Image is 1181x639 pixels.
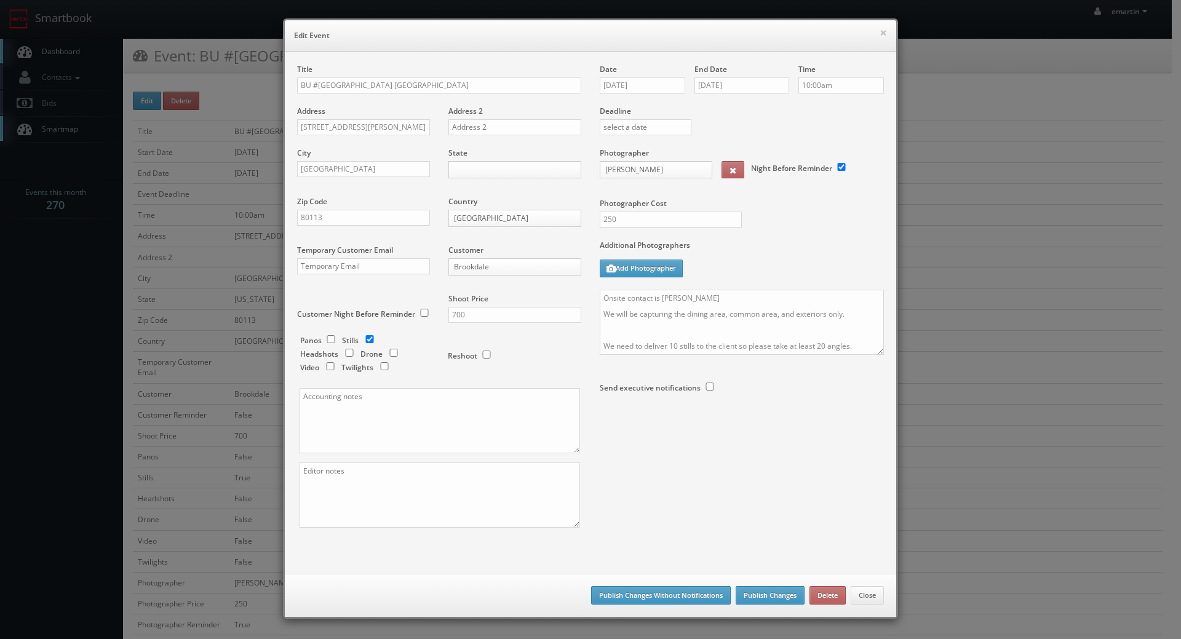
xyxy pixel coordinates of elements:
[448,307,581,323] input: Shoot Price
[751,163,832,173] label: Night Before Reminder
[448,106,483,116] label: Address 2
[600,77,685,93] input: Select a date
[600,64,617,74] label: Date
[605,162,696,178] span: [PERSON_NAME]
[600,240,884,256] label: Additional Photographers
[448,351,477,361] label: Reshoot
[600,161,712,178] a: [PERSON_NAME]
[694,64,727,74] label: End Date
[297,196,327,207] label: Zip Code
[880,28,887,37] button: ×
[454,259,565,275] span: Brookdale
[809,586,846,605] button: Delete
[294,30,887,42] h6: Edit Event
[590,198,893,208] label: Photographer Cost
[297,106,325,116] label: Address
[297,258,430,274] input: Temporary Email
[297,161,430,177] input: City
[590,106,893,116] label: Deadline
[600,119,691,135] input: select a date
[448,210,581,227] a: [GEOGRAPHIC_DATA]
[851,586,884,605] button: Close
[600,260,683,277] button: Add Photographer
[300,362,319,373] label: Video
[736,586,805,605] button: Publish Changes
[297,210,430,226] input: Zip Code
[448,293,488,304] label: Shoot Price
[342,335,359,346] label: Stills
[297,64,312,74] label: Title
[300,349,338,359] label: Headshots
[360,349,383,359] label: Drone
[448,245,483,255] label: Customer
[297,245,393,255] label: Temporary Customer Email
[448,258,581,276] a: Brookdale
[600,212,742,228] input: Photographer Cost
[297,309,415,319] label: Customer Night Before Reminder
[341,362,373,373] label: Twilights
[798,64,816,74] label: Time
[297,119,430,135] input: Address
[448,119,581,135] input: Address 2
[591,586,731,605] button: Publish Changes Without Notifications
[600,148,649,158] label: Photographer
[297,148,311,158] label: City
[600,383,701,393] label: Send executive notifications
[454,210,565,226] span: [GEOGRAPHIC_DATA]
[600,290,884,355] textarea: Onsite contact is [PERSON_NAME] We will be capturing the dining area, common area, and exteriors ...
[448,148,467,158] label: State
[300,335,322,346] label: Panos
[694,77,789,93] input: Select a date
[448,196,477,207] label: Country
[297,77,581,93] input: Title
